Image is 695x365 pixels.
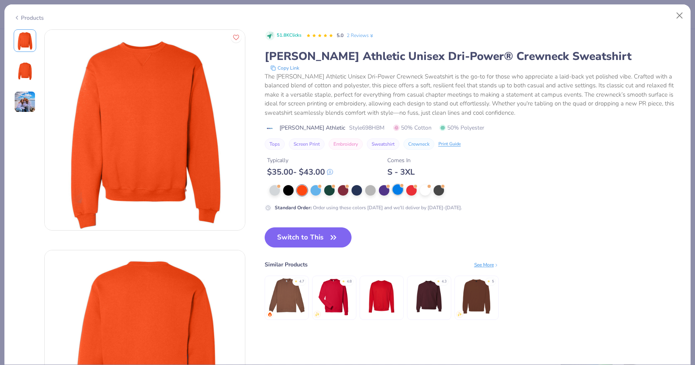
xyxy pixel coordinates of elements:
[440,124,484,132] span: 50% Polyester
[265,138,285,150] button: Tops
[487,279,490,282] div: ★
[349,124,385,132] span: Style 698HBM
[347,279,352,285] div: 4.8
[294,279,298,282] div: ★
[267,156,333,165] div: Typically
[329,138,363,150] button: Embroidery
[393,124,432,132] span: 50% Cotton
[337,32,343,39] span: 5.0
[265,260,308,269] div: Similar Products
[265,125,276,132] img: brand logo
[492,279,494,285] div: 5
[265,227,352,247] button: Switch to This
[457,312,462,317] img: newest.gif
[403,138,434,150] button: Crewneck
[315,277,353,316] img: Just Hoods By Awdis Adult 80/20 Midweight College Crewneck Sweatshirt
[315,312,320,317] img: newest.gif
[442,279,446,285] div: 4.3
[367,138,399,150] button: Sweatshirt
[231,32,241,43] button: Like
[45,30,245,230] img: Front
[14,14,44,22] div: Products
[15,31,35,50] img: Front
[277,32,301,39] span: 51.8K Clicks
[289,138,325,150] button: Screen Print
[387,167,415,177] div: S - 3XL
[387,156,415,165] div: Comes In
[438,141,461,148] div: Print Guide
[267,277,306,316] img: Lane Seven Premium Crewneck Sweatshirt
[410,277,448,316] img: Jerzees Adult Super Sweats® Nublend® Fleece Crew
[342,279,345,282] div: ★
[265,49,682,64] div: [PERSON_NAME] Athletic Unisex Dri-Power® Crewneck Sweatshirt
[280,124,345,132] span: [PERSON_NAME] Athletic
[474,261,499,268] div: See More
[362,277,401,316] img: Hanes Perfect Fleece Crewneck Sweatshirt
[275,204,462,211] div: Order using these colors [DATE] and we'll deliver by [DATE]-[DATE].
[347,32,374,39] a: 2 Reviews
[275,204,312,211] strong: Standard Order :
[672,8,687,23] button: Close
[267,167,333,177] div: $ 35.00 - $ 43.00
[15,62,35,81] img: Back
[265,72,682,118] div: The [PERSON_NAME] Athletic Unisex Dri-Power Crewneck Sweatshirt is the go-to for those who apprec...
[437,279,440,282] div: ★
[268,64,302,72] button: copy to clipboard
[14,91,36,113] img: User generated content
[306,29,333,42] div: 5.0 Stars
[457,277,496,316] img: Gildan Softstyle® Fleece Crew Sweatshirt
[299,279,304,285] div: 4.7
[267,312,272,317] img: trending.gif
